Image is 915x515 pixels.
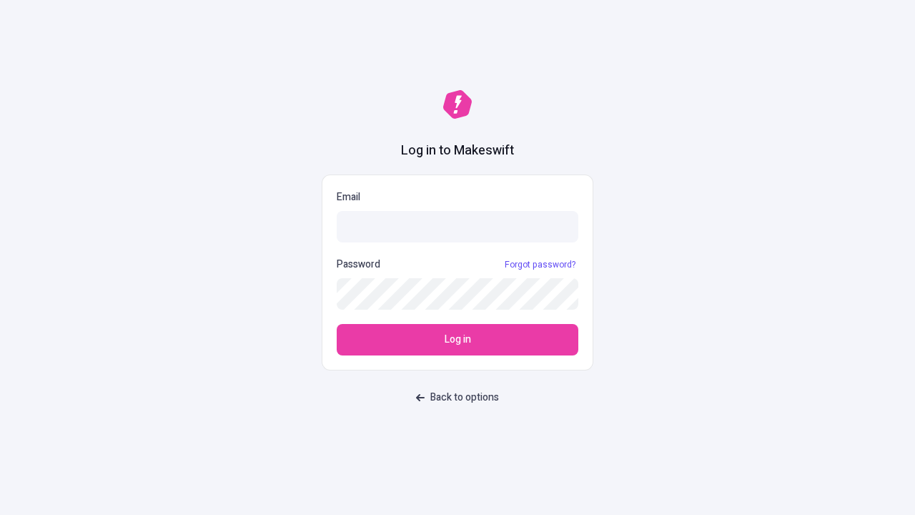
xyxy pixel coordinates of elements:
[337,257,380,273] p: Password
[430,390,499,406] span: Back to options
[502,259,578,270] a: Forgot password?
[407,385,508,411] button: Back to options
[401,142,514,160] h1: Log in to Makeswift
[337,190,578,205] p: Email
[337,324,578,355] button: Log in
[337,211,578,242] input: Email
[445,332,471,348] span: Log in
